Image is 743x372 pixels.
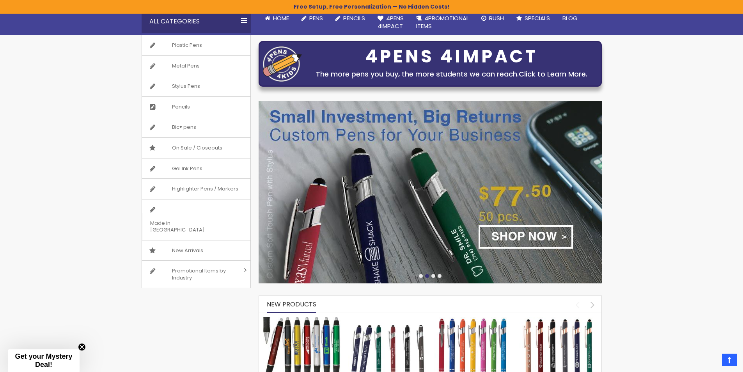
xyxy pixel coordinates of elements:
[142,240,250,261] a: New Arrivals
[142,56,250,76] a: Metal Pens
[263,46,302,82] img: four_pen_logo.png
[343,14,365,22] span: Pencils
[142,179,250,199] a: Highlighter Pens / Markers
[309,14,323,22] span: Pens
[164,240,211,261] span: New Arrivals
[8,349,80,372] div: Get your Mystery Deal!Close teaser
[142,261,250,288] a: Promotional Items by Industry
[142,199,250,240] a: Made in [GEOGRAPHIC_DATA]
[378,14,404,30] span: 4Pens 4impact
[267,300,316,309] span: New Products
[371,10,410,35] a: 4Pens4impact
[259,101,602,283] img: /custom-soft-touch-pen-metal-barrel.html
[571,298,584,311] div: prev
[164,56,207,76] span: Metal Pens
[329,10,371,27] a: Pencils
[263,317,341,323] a: The Barton Custom Pens Special Offer
[510,10,556,27] a: Specials
[273,14,289,22] span: Home
[164,261,241,288] span: Promotional Items by Industry
[434,317,512,323] a: Ellipse Softy Brights with Stylus Pen - Laser
[306,69,598,80] div: The more pens you buy, the more students we can reach.
[475,10,510,27] a: Rush
[142,158,250,179] a: Gel Ink Pens
[556,10,584,27] a: Blog
[142,35,250,55] a: Plastic Pens
[142,97,250,117] a: Pencils
[142,10,251,33] div: All Categories
[525,14,550,22] span: Specials
[164,117,204,137] span: Bic® pens
[520,317,598,323] a: Ellipse Softy Rose Gold Classic with Stylus Pen - Silver Laser
[142,76,250,96] a: Stylus Pens
[142,117,250,137] a: Bic® pens
[586,298,599,311] div: next
[306,48,598,65] div: 4PENS 4IMPACT
[489,14,504,22] span: Rush
[78,343,86,351] button: Close teaser
[416,14,469,30] span: 4PROMOTIONAL ITEMS
[142,138,250,158] a: On Sale / Closeouts
[164,179,246,199] span: Highlighter Pens / Markers
[562,14,578,22] span: Blog
[164,138,230,158] span: On Sale / Closeouts
[519,69,587,79] a: Click to Learn More.
[259,10,295,27] a: Home
[164,158,210,179] span: Gel Ink Pens
[164,35,210,55] span: Plastic Pens
[164,97,198,117] span: Pencils
[15,352,72,368] span: Get your Mystery Deal!
[164,76,208,96] span: Stylus Pens
[142,213,231,240] span: Made in [GEOGRAPHIC_DATA]
[348,317,426,323] a: Custom Soft Touch Metal Pen - Stylus Top
[410,10,475,35] a: 4PROMOTIONALITEMS
[295,10,329,27] a: Pens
